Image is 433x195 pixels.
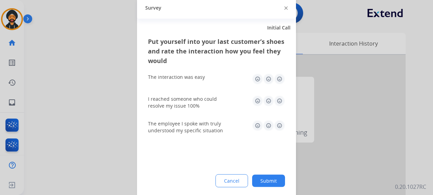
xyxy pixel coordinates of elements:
[148,36,285,65] h3: Put yourself into your last customer’s shoes and rate the interaction how you feel they would
[145,4,161,11] span: Survey
[148,120,230,134] div: The employee I spoke with truly understood my specific situation
[252,174,285,187] button: Submit
[395,183,426,191] p: 0.20.1027RC
[267,24,290,31] span: Initial Call
[215,174,248,187] button: Cancel
[148,95,230,109] div: I reached someone who could resolve my issue 100%
[148,73,205,80] div: The interaction was easy
[284,7,288,10] img: close-button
